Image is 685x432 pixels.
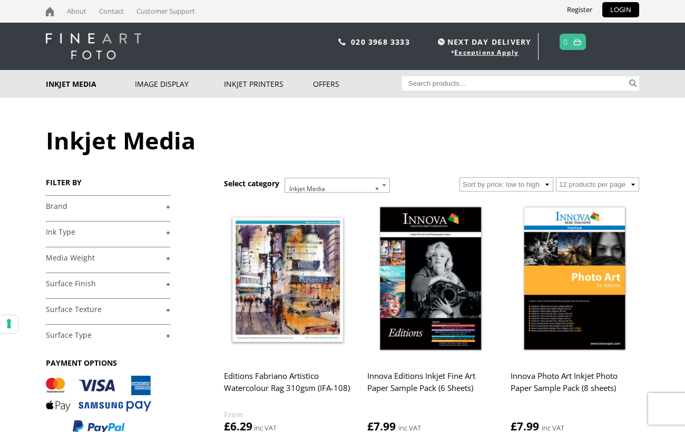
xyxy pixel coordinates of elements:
[46,324,170,345] h4: Surface Type
[454,48,518,57] a: Exceptions Apply
[375,182,379,196] span: ×
[224,366,351,408] h2: Editions Fabriano Artistico Watercolour Rag 310gsm (IFA-108)
[459,177,553,192] select: Shop order
[313,70,402,98] a: Offers
[559,2,600,17] a: Register
[224,200,351,359] img: Editions Fabriano Artistico Watercolour Rag 310gsm (IFA-108)
[367,366,495,408] h2: Innova Editions Inkjet Fine Art Paper Sample Pack (6 Sheets)
[563,34,568,49] a: 0
[135,70,224,98] a: Image Display
[46,279,170,289] a: +
[367,200,495,359] img: Innova Editions Inkjet Fine Art Paper Sample Pack (6 Sheets)
[46,273,170,294] h4: Surface Finish
[627,76,639,91] button: Search
[46,202,170,212] a: +
[46,221,170,242] h4: Ink Type
[46,305,170,315] a: +
[46,247,170,268] h4: Media Weight
[46,195,170,216] h4: Brand
[285,178,389,199] span: Inkjet Media
[438,38,445,45] img: time.svg
[46,124,639,156] h1: Inkjet Media
[224,70,313,98] a: Inkjet Printers
[46,227,170,237] a: +
[46,70,135,98] a: Inkjet Media
[338,38,346,45] img: phone.svg
[46,33,141,59] img: logo-white.svg
[511,366,638,408] h2: Innova Photo Art Inkjet Photo Paper Sample Pack (8 sheets)
[224,178,279,188] h3: Select category
[573,38,581,45] img: basket.svg
[602,2,639,17] a: LOGIN
[46,298,170,319] h4: Surface Texture
[402,76,628,91] input: Search products…
[46,358,170,368] h3: PAYMENT OPTIONS
[46,253,170,263] a: +
[46,177,170,187] h3: FILTER BY
[511,200,638,359] img: Innova Photo Art Inkjet Photo Paper Sample Pack (8 sheets)
[351,37,410,47] a: 020 3968 3333
[285,178,390,193] span: Inkjet Media
[435,36,531,48] span: NEXT DAY DELIVERY
[46,330,170,340] a: +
